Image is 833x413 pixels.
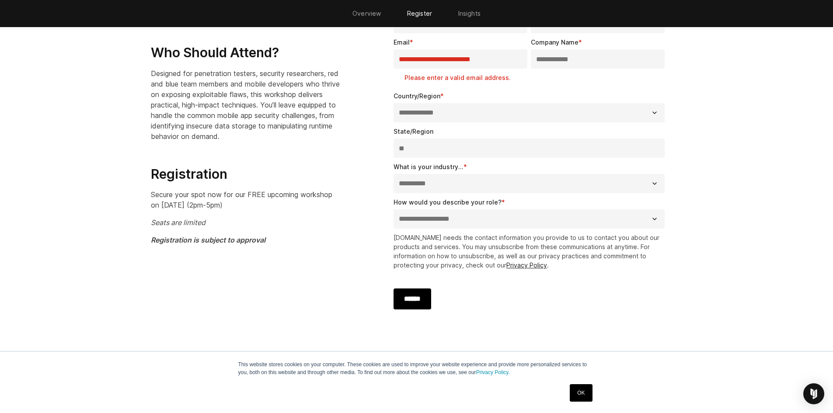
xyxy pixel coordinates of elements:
a: Privacy Policy. [476,369,510,375]
em: Registration is subject to approval [151,236,265,244]
h3: Who Should Attend? [151,45,341,61]
p: Designed for penetration testers, security researchers, red and blue team members and mobile deve... [151,68,341,142]
span: Country/Region [394,92,440,100]
span: State/Region [394,128,433,135]
p: This website stores cookies on your computer. These cookies are used to improve your website expe... [238,361,595,376]
span: Company Name [531,38,579,46]
span: How would you describe your role? [394,198,502,206]
p: Secure your spot now for our FREE upcoming workshop on [DATE] (2pm-5pm) [151,189,341,210]
label: Please enter a valid email address. [404,73,531,82]
div: Open Intercom Messenger [803,383,824,404]
p: [DOMAIN_NAME] needs the contact information you provide to us to contact you about our products a... [394,233,669,270]
em: Seats are limited [151,218,206,227]
span: Email [394,38,410,46]
h3: Registration [151,166,341,183]
a: OK [570,384,592,402]
a: Privacy Policy [506,261,547,269]
span: What is your industry... [394,163,464,170]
